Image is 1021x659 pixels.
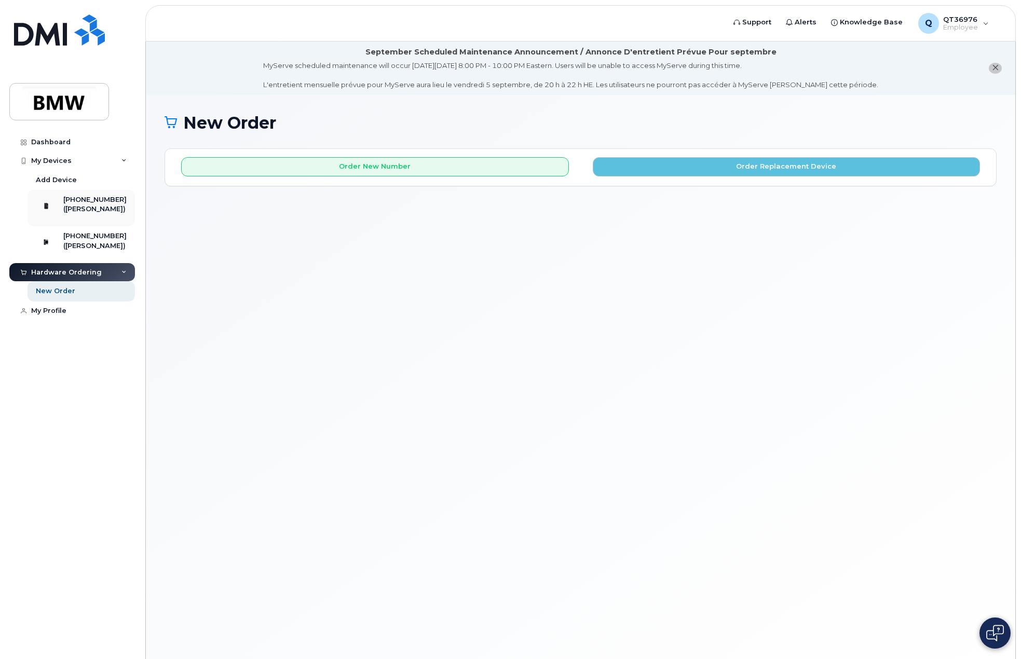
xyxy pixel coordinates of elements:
[263,61,878,90] div: MyServe scheduled maintenance will occur [DATE][DATE] 8:00 PM - 10:00 PM Eastern. Users will be u...
[365,47,777,58] div: September Scheduled Maintenance Announcement / Annonce D'entretient Prévue Pour septembre
[165,114,997,132] h1: New Order
[989,63,1002,74] button: close notification
[593,157,981,176] button: Order Replacement Device
[986,625,1004,641] img: Open chat
[181,157,569,176] button: Order New Number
